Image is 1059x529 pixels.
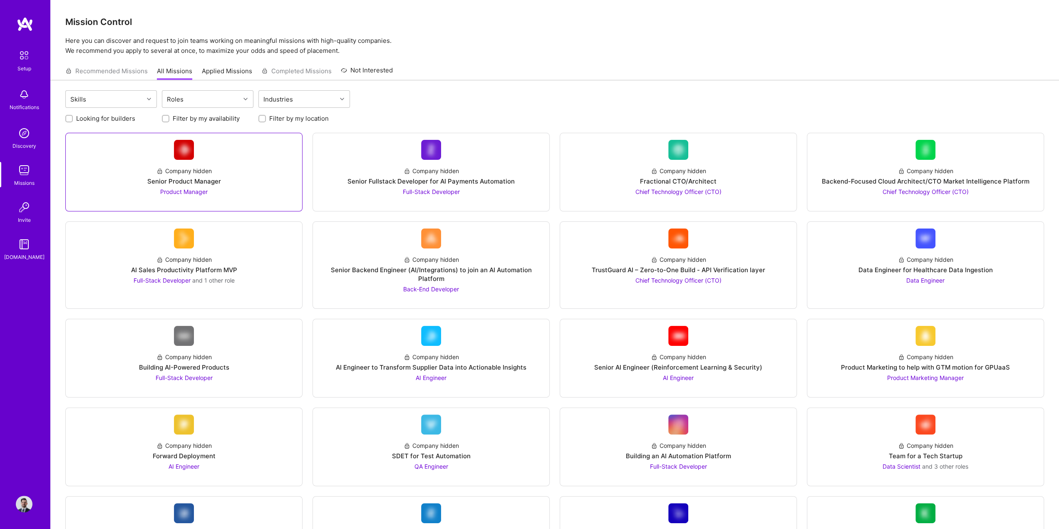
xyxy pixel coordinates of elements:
span: Data Engineer [906,277,945,284]
span: QA Engineer [414,463,448,470]
img: Company Logo [174,503,194,523]
div: Invite [18,216,31,224]
img: teamwork [16,162,32,179]
a: All Missions [157,67,192,80]
span: Full-Stack Developer [403,188,460,195]
div: Company hidden [651,166,706,175]
i: icon Chevron [340,97,344,101]
a: Company LogoCompany hiddenFractional CTO/ArchitectChief Technology Officer (CTO) [567,140,790,204]
div: Data Engineer for Healthcare Data Ingestion [858,266,993,274]
img: Company Logo [421,140,441,160]
span: Product Manager [160,188,208,195]
div: Building an AI Automation Platform [626,452,731,460]
a: Company LogoCompany hiddenAI Engineer to Transform Supplier Data into Actionable InsightsAI Engineer [320,326,543,390]
div: Product Marketing to help with GTM motion for GPUaaS [841,363,1010,372]
div: Company hidden [156,255,212,264]
a: Company LogoCompany hiddenSenior Fullstack Developer for AI Payments AutomationFull-Stack Developer [320,140,543,204]
div: SDET for Test Automation [392,452,471,460]
div: Company hidden [898,166,953,175]
span: AI Engineer [663,374,694,381]
span: and 3 other roles [922,463,968,470]
a: Company LogoCompany hiddenAI Sales Productivity Platform MVPFull-Stack Developer and 1 other role [72,228,295,302]
a: Company LogoCompany hiddenSDET for Test AutomationQA Engineer [320,415,543,479]
div: Notifications [10,103,39,112]
a: Company LogoCompany hiddenSenior Backend Engineer (AI/Integrations) to join an AI Automation Plat... [320,228,543,302]
img: Company Logo [421,415,441,435]
img: Company Logo [421,326,441,346]
img: User Avatar [16,496,32,512]
div: Company hidden [651,441,706,450]
img: Company Logo [668,228,688,248]
span: Full-Stack Developer [650,463,707,470]
img: bell [16,86,32,103]
img: Company Logo [174,326,194,346]
div: Company hidden [156,353,212,361]
div: AI Sales Productivity Platform MVP [131,266,237,274]
div: Building AI-Powered Products [139,363,229,372]
img: Company Logo [915,503,935,523]
span: Back-End Developer [403,286,459,293]
label: Looking for builders [76,114,135,123]
i: icon Chevron [243,97,248,101]
div: TrustGuard AI – Zero-to-One Build - API Verification layer [592,266,765,274]
div: Senior Backend Engineer (AI/Integrations) to join an AI Automation Platform [320,266,543,283]
span: and 1 other role [192,277,235,284]
img: guide book [16,236,32,253]
label: Filter by my availability [173,114,240,123]
span: Chief Technology Officer (CTO) [635,188,722,195]
img: Company Logo [174,140,194,160]
a: User Avatar [14,496,35,512]
img: Company Logo [915,326,935,346]
div: AI Engineer to Transform Supplier Data into Actionable Insights [336,363,526,372]
div: Company hidden [651,353,706,361]
label: Filter by my location [269,114,329,123]
span: Chief Technology Officer (CTO) [635,277,722,284]
img: Invite [16,199,32,216]
a: Company LogoCompany hiddenBuilding AI-Powered ProductsFull-Stack Developer [72,326,295,390]
span: AI Engineer [416,374,446,381]
span: Data Scientist [883,463,920,470]
h3: Mission Control [65,17,1044,27]
div: Fractional CTO/Architect [640,177,717,186]
img: Company Logo [668,140,688,160]
img: Company Logo [915,415,935,435]
span: Full-Stack Developer [156,374,213,381]
a: Company LogoCompany hiddenSenior AI Engineer (Reinforcement Learning & Security)AI Engineer [567,326,790,390]
span: Chief Technology Officer (CTO) [883,188,969,195]
i: icon Chevron [147,97,151,101]
span: AI Engineer [169,463,199,470]
div: Backend-Focused Cloud Architect/CTO Market Intelligence Platform [822,177,1029,186]
p: Here you can discover and request to join teams working on meaningful missions with high-quality ... [65,36,1044,56]
a: Company LogoCompany hiddenBackend-Focused Cloud Architect/CTO Market Intelligence PlatformChief T... [814,140,1037,204]
div: Company hidden [651,255,706,264]
img: Company Logo [915,140,935,160]
div: Company hidden [404,353,459,361]
img: Company Logo [421,503,441,523]
div: Industries [261,93,295,105]
img: Company Logo [668,503,688,523]
div: Team for a Tech Startup [889,452,962,460]
div: Company hidden [898,441,953,450]
img: discovery [16,125,32,142]
img: Company Logo [174,415,194,435]
img: Company Logo [421,228,441,248]
img: setup [15,47,33,64]
span: Product Marketing Manager [887,374,964,381]
img: Company Logo [668,326,688,346]
div: Setup [17,64,31,73]
img: Company Logo [668,415,688,435]
div: Company hidden [404,441,459,450]
a: Company LogoCompany hiddenBuilding an AI Automation PlatformFull-Stack Developer [567,415,790,479]
a: Company LogoCompany hiddenProduct Marketing to help with GTM motion for GPUaaSProduct Marketing M... [814,326,1037,390]
span: Full-Stack Developer [134,277,191,284]
div: Company hidden [156,166,212,175]
a: Company LogoCompany hiddenSenior Product ManagerProduct Manager [72,140,295,204]
div: Company hidden [898,353,953,361]
div: [DOMAIN_NAME] [4,253,45,261]
a: Not Interested [341,65,393,80]
div: Senior AI Engineer (Reinforcement Learning & Security) [594,363,762,372]
img: Company Logo [915,228,935,248]
a: Company LogoCompany hiddenData Engineer for Healthcare Data IngestionData Engineer [814,228,1037,302]
div: Skills [68,93,88,105]
a: Applied Missions [202,67,252,80]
